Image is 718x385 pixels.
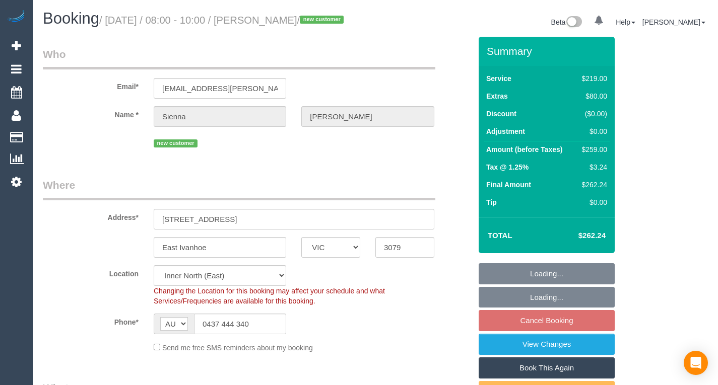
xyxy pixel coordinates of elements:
legend: Who [43,47,435,69]
legend: Where [43,178,435,200]
label: Phone* [35,314,146,327]
a: Book This Again [479,357,615,378]
div: $259.00 [578,144,607,155]
img: New interface [565,16,582,29]
img: Automaid Logo [6,10,26,24]
span: new customer [154,139,198,147]
h4: $262.24 [548,232,606,240]
small: / [DATE] / 08:00 - 10:00 / [PERSON_NAME] [99,15,347,26]
input: Suburb* [154,237,286,258]
label: Email* [35,78,146,92]
label: Final Amount [486,180,531,190]
label: Location [35,265,146,279]
span: / [297,15,347,26]
label: Adjustment [486,126,525,136]
label: Service [486,73,511,84]
a: View Changes [479,334,615,355]
div: $80.00 [578,91,607,101]
a: Beta [551,18,582,26]
div: $0.00 [578,197,607,207]
a: [PERSON_NAME] [642,18,705,26]
div: ($0.00) [578,109,607,119]
label: Address* [35,209,146,222]
span: Booking [43,10,99,27]
span: new customer [300,16,344,24]
label: Name * [35,106,146,120]
label: Discount [486,109,516,119]
input: Email* [154,78,286,99]
label: Tax @ 1.25% [486,162,529,172]
span: Send me free SMS reminders about my booking [162,344,313,352]
div: $3.24 [578,162,607,172]
input: Phone* [194,314,286,334]
h3: Summary [487,45,610,57]
strong: Total [488,231,512,240]
input: Post Code* [375,237,434,258]
span: Changing the Location for this booking may affect your schedule and what Services/Frequencies are... [154,287,385,305]
label: Extras [486,91,508,101]
div: $219.00 [578,73,607,84]
div: $0.00 [578,126,607,136]
input: First Name* [154,106,286,127]
label: Amount (before Taxes) [486,144,562,155]
label: Tip [486,197,497,207]
div: $262.24 [578,180,607,190]
input: Last Name* [301,106,434,127]
div: Open Intercom Messenger [684,351,708,375]
a: Help [616,18,635,26]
